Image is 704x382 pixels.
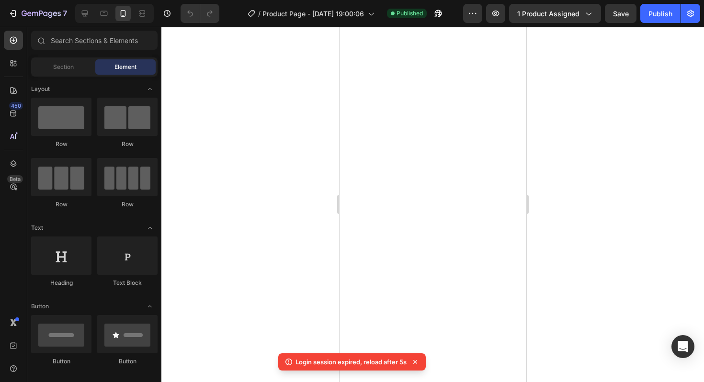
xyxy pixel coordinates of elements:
div: Publish [648,9,672,19]
p: 7 [63,8,67,19]
span: Button [31,302,49,311]
span: Section [53,63,74,71]
span: Toggle open [142,81,158,97]
input: Search Sections & Elements [31,31,158,50]
div: Open Intercom Messenger [671,335,694,358]
div: 450 [9,102,23,110]
span: Toggle open [142,220,158,236]
button: Publish [640,4,681,23]
button: 7 [4,4,71,23]
button: Save [605,4,636,23]
span: / [258,9,261,19]
div: Heading [31,279,91,287]
span: Toggle open [142,299,158,314]
div: Text Block [97,279,158,287]
span: Product Page - [DATE] 19:00:06 [262,9,364,19]
span: 1 product assigned [517,9,579,19]
span: Layout [31,85,50,93]
div: Row [31,140,91,148]
div: Beta [7,175,23,183]
iframe: Design area [340,27,526,382]
div: Button [97,357,158,366]
div: Undo/Redo [181,4,219,23]
p: Login session expired, reload after 5s [295,357,407,367]
div: Row [97,200,158,209]
div: Button [31,357,91,366]
div: Row [97,140,158,148]
span: Published [397,9,423,18]
span: Text [31,224,43,232]
button: 1 product assigned [509,4,601,23]
div: Row [31,200,91,209]
span: Save [613,10,629,18]
span: Element [114,63,136,71]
